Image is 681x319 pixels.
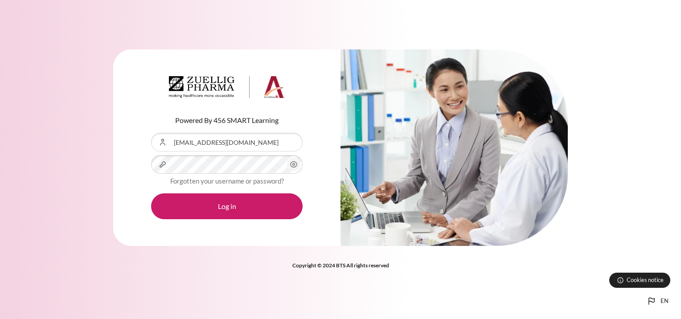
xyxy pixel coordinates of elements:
a: Architeck [169,76,285,102]
span: Cookies notice [627,276,664,284]
strong: Copyright © 2024 BTS All rights reserved [292,262,389,269]
input: Username or Email Address [151,133,303,151]
a: Forgotten your username or password? [170,177,284,185]
button: Log in [151,193,303,219]
span: en [660,297,669,306]
button: Languages [643,292,672,310]
button: Cookies notice [609,273,670,288]
img: Architeck [169,76,285,98]
p: Powered By 456 SMART Learning [151,115,303,126]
